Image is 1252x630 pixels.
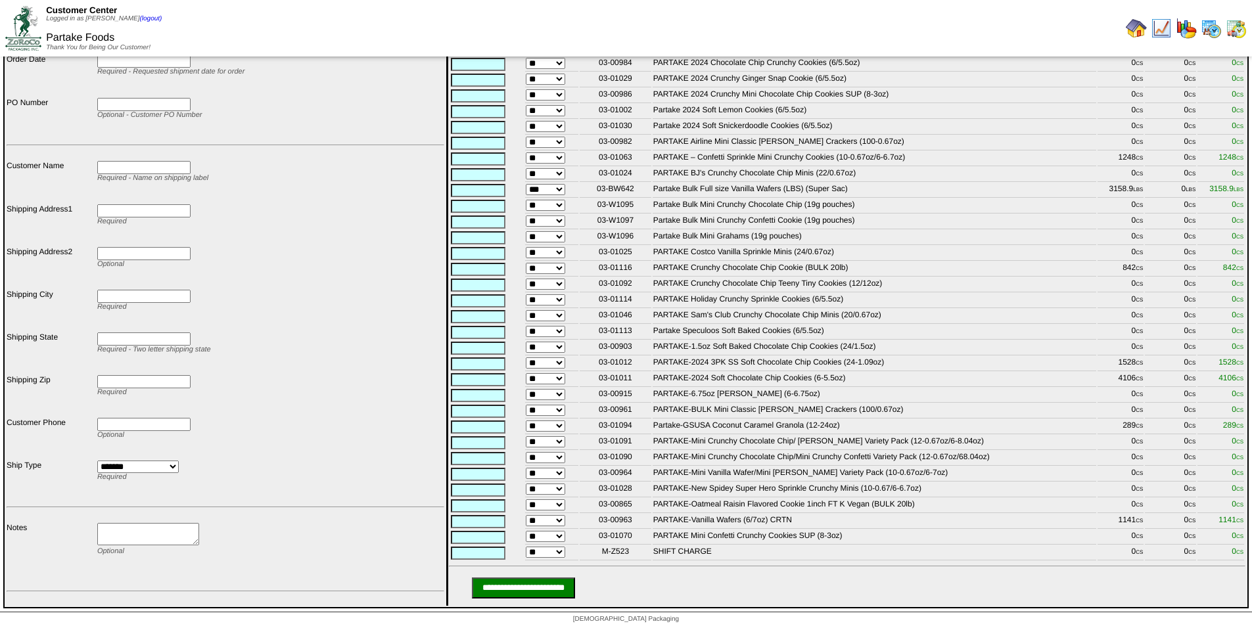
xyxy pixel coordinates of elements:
[653,278,1096,292] td: PARTAKE Crunchy Chocolate Chip Teeny Tiny Cookies (12/12oz)
[1098,120,1144,135] td: 0
[1218,357,1243,367] span: 1528
[1188,202,1195,208] span: CS
[653,231,1096,245] td: Partake Bulk Mini Grahams (19g pouches)
[1232,200,1243,209] span: 0
[1133,187,1143,192] span: LBS
[1234,187,1243,192] span: LBS
[1136,60,1143,66] span: CS
[1236,171,1243,177] span: CS
[653,404,1096,418] td: PARTAKE-BULK Mini Classic [PERSON_NAME] Crackers (100/0.67oz)
[1136,92,1143,98] span: CS
[1218,152,1243,162] span: 1248
[1145,357,1196,371] td: 0
[97,68,244,76] span: Required - Requested shipment date for order
[1098,246,1144,261] td: 0
[580,420,651,434] td: 03-01094
[1236,218,1243,224] span: CS
[1236,297,1243,303] span: CS
[1176,18,1197,39] img: graph.gif
[1145,73,1196,87] td: 0
[653,215,1096,229] td: Partake Bulk Mini Crunchy Confetti Cookie (19g pouches)
[1236,344,1243,350] span: CS
[1236,155,1243,161] span: CS
[1145,294,1196,308] td: 0
[1223,263,1243,272] span: 842
[1151,18,1172,39] img: line_graph.gif
[1098,546,1144,560] td: 0
[580,309,651,324] td: 03-01046
[1136,76,1143,82] span: CS
[580,215,651,229] td: 03-W1097
[1098,152,1144,166] td: 1248
[1188,328,1195,334] span: CS
[1188,470,1195,476] span: CS
[573,616,679,623] span: [DEMOGRAPHIC_DATA] Packaging
[1188,439,1195,445] span: CS
[1098,499,1144,513] td: 0
[1232,294,1243,304] span: 0
[580,467,651,482] td: 03-00964
[1136,486,1143,492] span: CS
[1218,515,1243,524] span: 1141
[1236,265,1243,271] span: CS
[1188,407,1195,413] span: CS
[1232,105,1243,114] span: 0
[580,341,651,355] td: 03-00903
[1188,281,1195,287] span: CS
[97,303,127,311] span: Required
[1098,420,1144,434] td: 289
[653,120,1096,135] td: Partake 2024 Soft Snickerdoodle Cookies (6/5.5oz)
[6,289,95,330] td: Shipping City
[1223,420,1243,430] span: 289
[1232,74,1243,83] span: 0
[1145,136,1196,150] td: 0
[1188,313,1195,319] span: CS
[580,104,651,119] td: 03-01002
[1186,187,1195,192] span: LBS
[1232,342,1243,351] span: 0
[6,97,95,139] td: PO Number
[1098,388,1144,403] td: 0
[653,483,1096,497] td: PARTAKE-New Spidey Super Hero Sprinkle Crunchy Minis (10-0.67/6-6.7oz)
[1188,155,1195,161] span: CS
[6,54,95,95] td: Order Date
[1136,407,1143,413] span: CS
[653,341,1096,355] td: PARTAKE-1.5oz Soft Baked Chocolate Chip Cookies (24/1.5oz)
[1098,73,1144,87] td: 0
[1236,281,1243,287] span: CS
[1209,184,1243,193] span: 3158.9
[1136,328,1143,334] span: CS
[6,522,95,585] td: Notes
[1098,57,1144,72] td: 0
[1232,58,1243,67] span: 0
[580,262,651,277] td: 03-01116
[1145,183,1196,198] td: 0
[653,309,1096,324] td: PARTAKE Sam's Club Crunchy Chocolate Chip Minis (20/0.67oz)
[1145,262,1196,277] td: 0
[1145,451,1196,466] td: 0
[1136,265,1143,271] span: CS
[653,514,1096,529] td: PARTAKE-Vanilla Wafers (6/7oz) CRTN
[1136,108,1143,114] span: CS
[1136,281,1143,287] span: CS
[1236,60,1243,66] span: CS
[653,168,1096,182] td: PARTAKE BJ's Crunchy Chocolate Chip Minis (22/0.67oz)
[1145,467,1196,482] td: 0
[1236,328,1243,334] span: CS
[6,374,95,416] td: Shipping Zip
[1145,404,1196,418] td: 0
[1236,250,1243,256] span: CS
[653,136,1096,150] td: PARTAKE Airline Mini Classic [PERSON_NAME] Crackers (100-0.67oz)
[46,5,117,15] span: Customer Center
[1145,278,1196,292] td: 0
[653,451,1096,466] td: PARTAKE-Mini Crunchy Chocolate Chip/Mini Crunchy Confetti Variety Pack (12-0.67oz/68.04oz)
[1098,325,1144,340] td: 0
[653,467,1096,482] td: PARTAKE-Mini Vanilla Wafer/Mini [PERSON_NAME] Variety Pack (10-0.67oz/6-7oz)
[1188,297,1195,303] span: CS
[1236,423,1243,429] span: CS
[1145,388,1196,403] td: 0
[1232,405,1243,414] span: 0
[580,325,651,340] td: 03-01113
[580,183,651,198] td: 03-BW642
[1188,360,1195,366] span: CS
